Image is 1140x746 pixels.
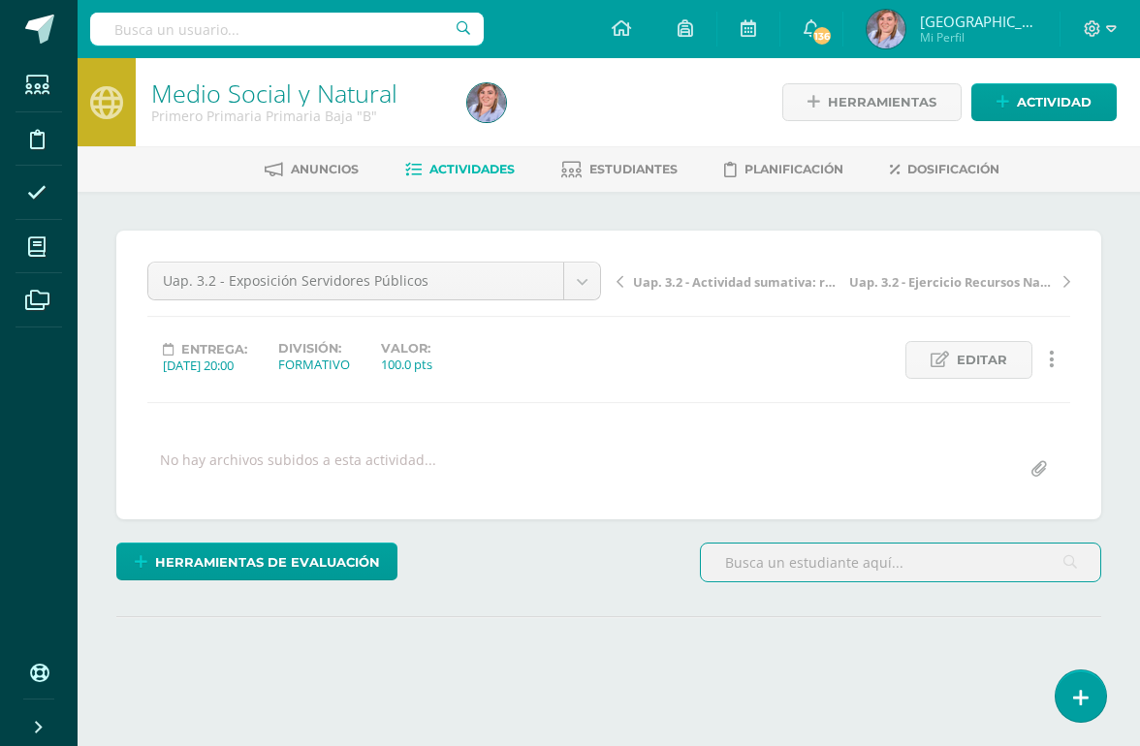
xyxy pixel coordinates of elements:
[381,356,432,373] div: 100.0 pts
[744,162,843,176] span: Planificación
[561,154,678,185] a: Estudiantes
[265,154,359,185] a: Anuncios
[467,83,506,122] img: 57144349533d22c9ce3f46665e7b8046.png
[405,154,515,185] a: Actividades
[890,154,999,185] a: Dosificación
[701,544,1100,581] input: Busca un estudiante aquí...
[843,271,1070,291] a: Uap. 3.2 - Ejercicio Recursos Naturales: Renovables y no renovables.
[849,273,1054,291] span: Uap. 3.2 - Ejercicio Recursos Naturales: Renovables y no renovables.
[151,79,444,107] h1: Medio Social y Natural
[151,107,444,125] div: Primero Primaria Primaria Baja 'B'
[957,342,1007,378] span: Editar
[867,10,905,48] img: 57144349533d22c9ce3f46665e7b8046.png
[429,162,515,176] span: Actividades
[90,13,484,46] input: Busca un usuario...
[724,154,843,185] a: Planificación
[907,162,999,176] span: Dosificación
[148,263,600,299] a: Uap. 3.2 - Exposición Servidores Públicos
[811,25,833,47] span: 136
[181,342,247,357] span: Entrega:
[1017,84,1092,120] span: Actividad
[381,341,432,356] label: Valor:
[633,273,838,291] span: Uap. 3.2 - Actividad sumativa: recursos naturales, servidores públicos, salud y enfermedad.
[828,84,936,120] span: Herramientas
[151,77,397,109] a: Medio Social y Natural
[163,357,247,374] div: [DATE] 20:00
[163,263,549,299] span: Uap. 3.2 - Exposición Servidores Públicos
[155,544,380,580] span: Herramientas de evaluación
[116,543,397,580] a: Herramientas de evaluación
[920,29,1036,46] span: Mi Perfil
[782,83,962,121] a: Herramientas
[278,341,350,356] label: División:
[278,356,350,373] div: FORMATIVO
[971,83,1117,121] a: Actividad
[160,451,436,488] div: No hay archivos subidos a esta actividad...
[920,12,1036,31] span: [GEOGRAPHIC_DATA]
[589,162,678,176] span: Estudiantes
[617,271,843,291] a: Uap. 3.2 - Actividad sumativa: recursos naturales, servidores públicos, salud y enfermedad.
[291,162,359,176] span: Anuncios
